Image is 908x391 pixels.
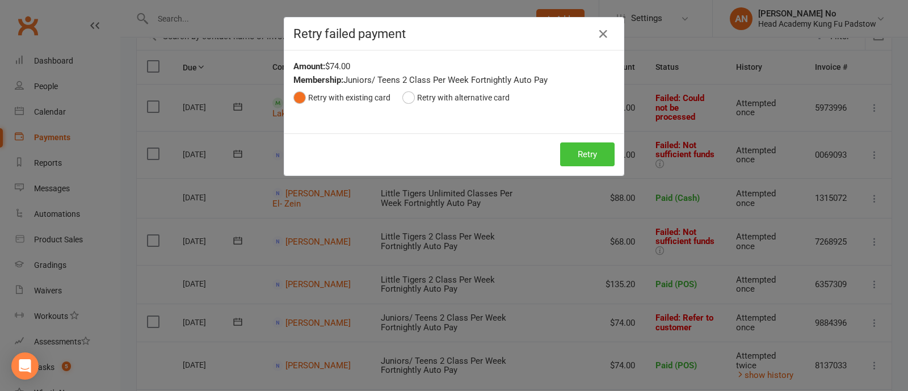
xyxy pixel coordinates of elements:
strong: Membership: [293,75,343,85]
button: Retry with alternative card [402,87,510,108]
div: Juniors/ Teens 2 Class Per Week Fortnightly Auto Pay [293,73,615,87]
div: Open Intercom Messenger [11,352,39,380]
button: Close [594,25,612,43]
button: Retry [560,142,615,166]
h4: Retry failed payment [293,27,615,41]
strong: Amount: [293,61,325,72]
div: $74.00 [293,60,615,73]
button: Retry with existing card [293,87,390,108]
